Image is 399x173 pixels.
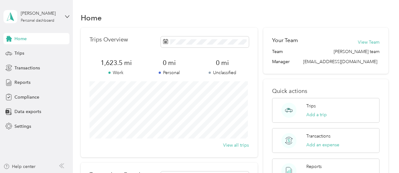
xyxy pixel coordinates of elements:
p: Quick actions [272,88,380,95]
span: Compliance [14,94,39,100]
span: Team [272,48,283,55]
span: Settings [14,123,31,130]
span: [EMAIL_ADDRESS][DOMAIN_NAME] [303,59,377,64]
span: 0 mi [196,58,249,67]
button: Add a trip [306,111,327,118]
span: Manager [272,58,290,65]
span: Trips [14,50,24,57]
span: Data exports [14,108,41,115]
button: Help center [3,163,36,170]
span: 0 mi [143,58,196,67]
p: Trips [306,103,316,109]
p: Personal [143,69,196,76]
div: Personal dashboard [21,19,54,23]
span: [PERSON_NAME] team [334,48,380,55]
div: [PERSON_NAME] [21,10,60,17]
p: Unclassified [196,69,249,76]
p: Work [90,69,143,76]
span: Transactions [14,65,40,71]
h1: Home [81,14,102,21]
span: Home [14,35,27,42]
span: Reports [14,79,30,86]
button: View all trips [223,142,249,149]
span: 1,623.5 mi [90,58,143,67]
button: Add an expense [306,142,339,148]
iframe: Everlance-gr Chat Button Frame [364,138,399,173]
p: Trips Overview [90,36,128,43]
button: View Team [358,39,380,46]
h2: Your Team [272,36,298,44]
p: Transactions [306,133,331,139]
p: Reports [306,163,322,170]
